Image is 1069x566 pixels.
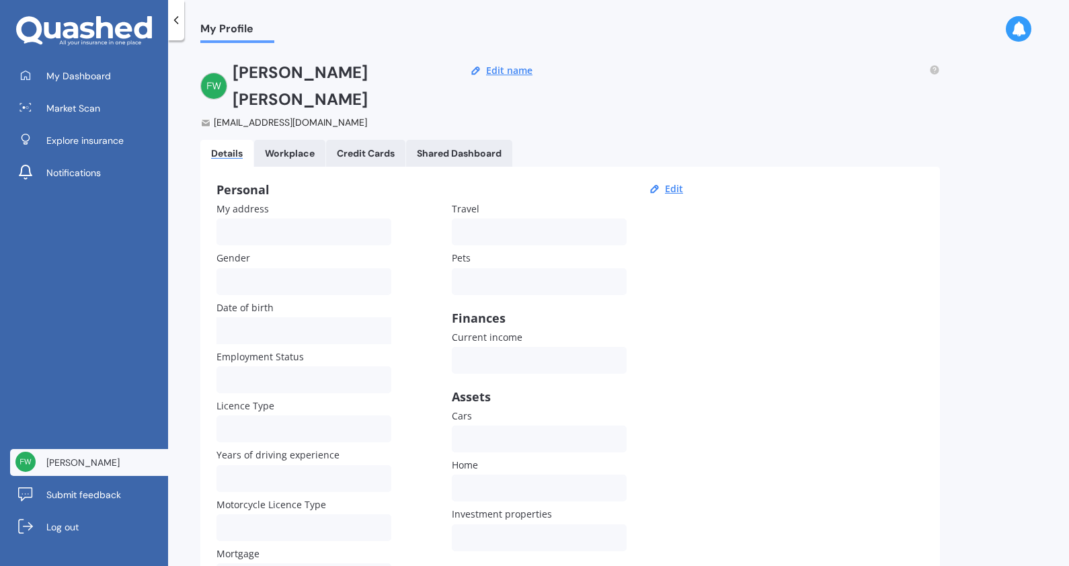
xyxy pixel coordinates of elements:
[10,127,168,154] a: Explore insurance
[46,102,100,115] span: Market Scan
[46,520,79,534] span: Log out
[46,456,120,469] span: [PERSON_NAME]
[452,409,472,422] span: Cars
[216,183,687,196] div: Personal
[326,140,405,167] a: Credit Cards
[452,390,627,403] div: Assets
[216,301,274,314] span: Date of birth
[216,252,250,265] span: Gender
[46,69,111,83] span: My Dashboard
[233,59,443,113] h2: [PERSON_NAME] [PERSON_NAME]
[216,350,304,363] span: Employment Status
[452,202,479,215] span: Travel
[337,148,395,159] div: Credit Cards
[254,140,325,167] a: Workplace
[46,134,124,147] span: Explore insurance
[216,202,269,215] span: My address
[452,331,522,343] span: Current income
[200,116,443,129] div: [EMAIL_ADDRESS][DOMAIN_NAME]
[216,399,274,412] span: Licence Type
[211,148,243,159] div: Details
[452,458,478,471] span: Home
[10,159,168,186] a: Notifications
[15,452,36,472] img: d098918fb9d5e8b9c41c4790c4ef370f
[46,488,121,501] span: Submit feedback
[216,498,326,511] span: Motorcycle Licence Type
[406,140,512,167] a: Shared Dashboard
[452,252,471,265] span: Pets
[452,508,552,521] span: Investment properties
[10,95,168,122] a: Market Scan
[10,449,168,476] a: [PERSON_NAME]
[216,449,340,462] span: Years of driving experience
[200,22,274,40] span: My Profile
[200,73,227,99] img: d098918fb9d5e8b9c41c4790c4ef370f
[417,148,502,159] div: Shared Dashboard
[10,481,168,508] a: Submit feedback
[216,547,260,560] span: Mortgage
[46,166,101,179] span: Notifications
[10,63,168,89] a: My Dashboard
[452,311,627,325] div: Finances
[200,140,253,167] a: Details
[10,514,168,540] a: Log out
[265,148,315,159] div: Workplace
[661,183,687,195] button: Edit
[482,65,537,77] button: Edit name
